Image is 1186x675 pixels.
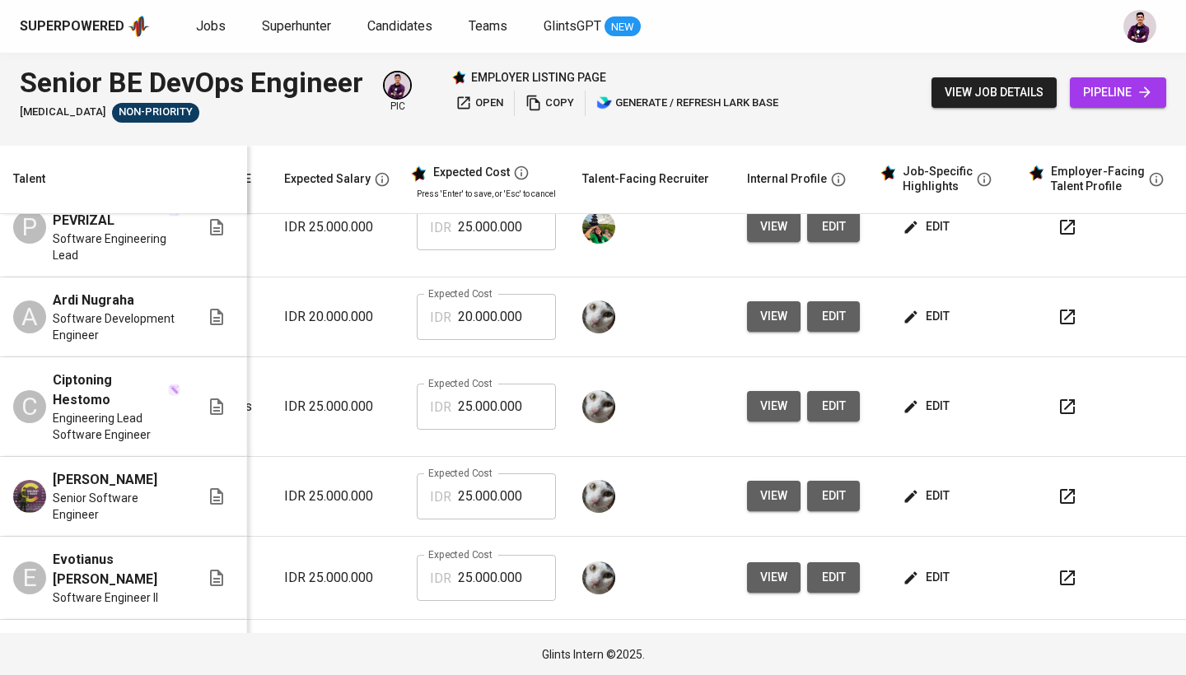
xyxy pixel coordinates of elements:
[455,94,503,113] span: open
[262,18,331,34] span: Superhunter
[13,480,46,513] img: Imam Abdul Hakim
[430,398,451,417] p: IDR
[544,18,601,34] span: GlintsGPT
[53,470,157,490] span: [PERSON_NAME]
[53,550,180,589] span: Evotianus [PERSON_NAME]
[53,589,158,606] span: Software Engineer II
[1051,165,1145,193] div: Employer-Facing Talent Profile
[410,165,427,182] img: glints_star.svg
[906,567,950,588] span: edit
[53,310,180,343] span: Software Development Engineer
[582,300,615,333] img: tharisa.rizky@glints.com
[903,165,973,193] div: Job-Specific Highlights
[168,384,180,396] img: magic_wand.svg
[747,169,827,189] div: Internal Profile
[906,396,950,417] span: edit
[430,218,451,238] p: IDR
[13,300,46,333] div: A
[430,308,451,328] p: IDR
[53,370,166,410] span: Ciptoning Hestomo
[582,561,615,594] img: tharisa.rizky@glints.com
[128,14,150,39] img: app logo
[53,410,180,443] span: Engineering Lead Software Engineer
[433,165,510,180] div: Expected Cost
[945,82,1044,103] span: view job details
[451,70,466,85] img: Glints Star
[1083,82,1153,103] span: pipeline
[596,94,778,113] span: generate / refresh lark base
[906,216,950,237] span: edit
[13,211,46,244] div: P
[820,396,847,417] span: edit
[430,487,451,507] p: IDR
[906,306,950,327] span: edit
[196,18,226,34] span: Jobs
[469,18,507,34] span: Teams
[760,486,787,506] span: view
[20,63,363,103] div: Senior BE DevOps Engineer
[13,169,45,189] div: Talent
[880,165,896,181] img: glints_star.svg
[383,71,412,114] div: pic
[430,569,451,589] p: IDR
[284,568,390,588] p: IDR 25.000.000
[582,390,615,423] img: tharisa.rizky@glints.com
[582,480,615,513] img: tharisa.rizky@glints.com
[760,567,787,588] span: view
[820,486,847,506] span: edit
[760,216,787,237] span: view
[820,567,847,588] span: edit
[284,169,371,189] div: Expected Salary
[112,103,199,123] div: Sufficient Talents in Pipeline
[417,188,556,200] p: Press 'Enter' to save, or 'Esc' to cancel
[284,486,390,506] p: IDR 25.000.000
[1123,10,1156,43] img: erwin@glints.com
[760,306,787,327] span: view
[820,306,847,327] span: edit
[582,211,615,244] img: eva@glints.com
[53,291,134,310] span: Ardi Nugraha
[760,396,787,417] span: view
[53,230,180,263] span: Software Engineering Lead
[525,94,574,113] span: copy
[582,169,709,189] div: Talent-Facing Recruiter
[596,95,613,111] img: lark
[820,216,847,237] span: edit
[471,69,606,86] p: employer listing page
[284,307,390,327] p: IDR 20.000.000
[20,105,105,120] span: [MEDICAL_DATA]
[284,217,390,237] p: IDR 25.000.000
[13,390,46,423] div: C
[20,17,124,36] div: Superpowered
[284,397,390,417] p: IDR 25.000.000
[112,105,199,120] span: Non-Priority
[605,19,641,35] span: NEW
[367,18,432,34] span: Candidates
[906,486,950,506] span: edit
[53,490,180,523] span: Senior Software Engineer
[385,72,410,98] img: erwin@glints.com
[1028,165,1044,181] img: glints_star.svg
[13,561,46,594] div: E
